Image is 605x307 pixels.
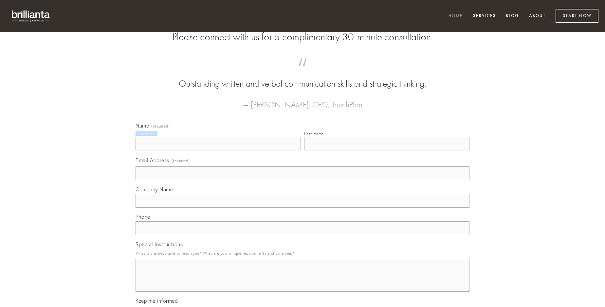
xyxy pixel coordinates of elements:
[444,11,467,22] a: Home
[136,186,173,193] span: Company Name
[136,157,169,163] span: Email Address
[136,241,183,247] span: Special Instructions
[146,65,459,77] span: “
[136,31,469,43] h2: Please connect with us for a complimentary 30-minute consultation.
[556,9,598,23] a: Start Now
[146,90,459,111] figcaption: — [PERSON_NAME], CEO, TouchPlan
[151,124,170,128] span: (required)
[136,131,156,136] div: First Name
[146,65,459,90] blockquote: Outstanding written and verbal communication skills and strategic thinking.
[136,213,150,220] span: Phone
[136,298,178,304] span: Keep me informed
[502,11,523,22] a: Blog
[136,249,469,258] p: What is the best time to reach you? What are your unique requirements and timelines?
[7,7,56,26] img: brillianta - research, strategy, marketing
[172,156,190,165] span: (required)
[136,122,149,129] span: Name
[304,131,324,136] div: Last Name
[525,11,550,22] a: About
[469,11,500,22] a: Services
